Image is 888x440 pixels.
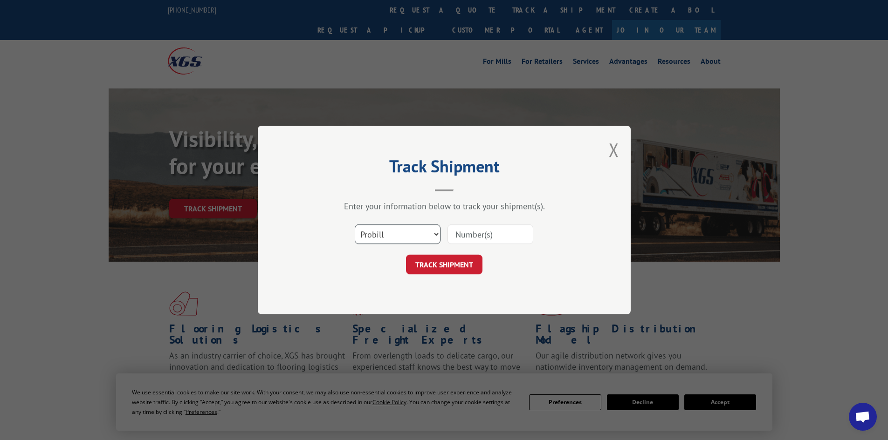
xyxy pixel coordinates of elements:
button: TRACK SHIPMENT [406,255,482,274]
input: Number(s) [447,224,533,244]
h2: Track Shipment [304,160,584,177]
div: Open chat [849,403,877,431]
div: Enter your information below to track your shipment(s). [304,201,584,211]
button: Close modal [609,137,619,162]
